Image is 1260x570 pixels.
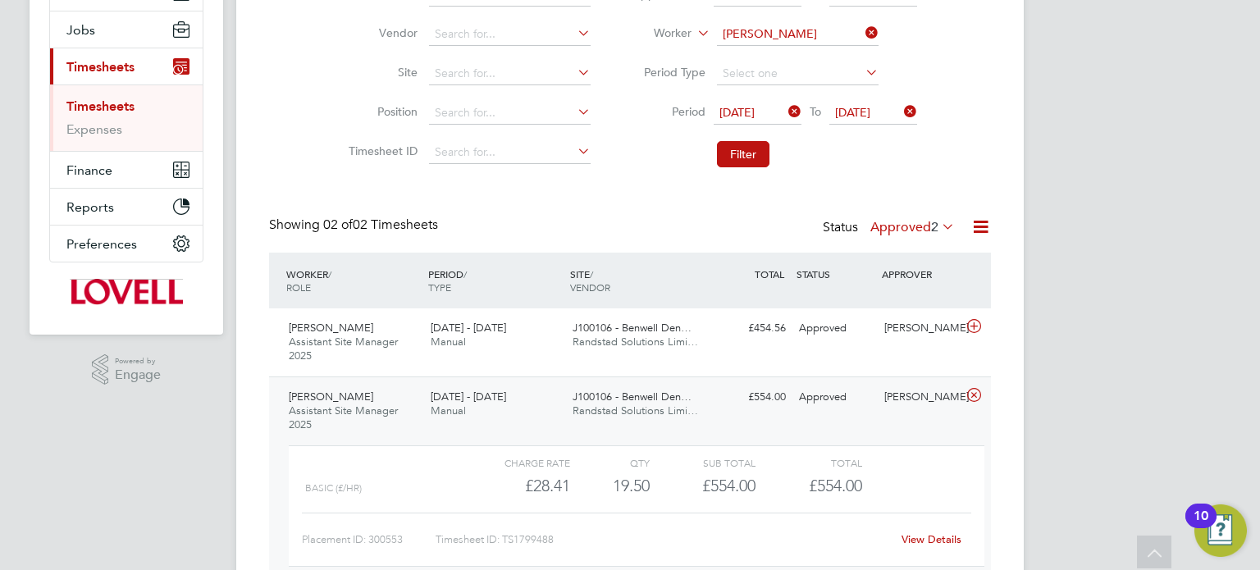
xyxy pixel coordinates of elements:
img: lovell-logo-retina.png [70,279,182,305]
div: Approved [792,384,878,411]
label: Site [344,65,418,80]
div: WORKER [282,259,424,302]
span: [PERSON_NAME] [289,390,373,404]
span: To [805,101,826,122]
div: PERIOD [424,259,566,302]
span: TOTAL [755,267,784,280]
div: STATUS [792,259,878,289]
span: / [590,267,593,280]
span: [DATE] [719,105,755,120]
button: Open Resource Center, 10 new notifications [1194,504,1247,557]
div: SITE [566,259,708,302]
button: Timesheets [50,48,203,84]
input: Search for... [429,141,591,164]
span: 02 of [323,217,353,233]
span: Powered by [115,354,161,368]
span: J100106 - Benwell Den… [573,321,692,335]
a: Powered byEngage [92,354,162,385]
button: Reports [50,189,203,225]
span: Timesheets [66,59,135,75]
div: [PERSON_NAME] [878,384,963,411]
button: Jobs [50,11,203,48]
button: Filter [717,141,769,167]
div: Timesheet ID: TS1799488 [436,527,891,553]
span: 2 [931,219,938,235]
div: £554.00 [650,472,756,499]
input: Search for... [429,62,591,85]
button: Finance [50,152,203,188]
div: Status [823,217,958,239]
input: Select one [717,62,879,85]
span: Engage [115,368,161,382]
label: Period Type [632,65,705,80]
span: [DATE] - [DATE] [431,321,506,335]
label: Timesheet ID [344,144,418,158]
div: APPROVER [878,259,963,289]
div: 10 [1194,516,1208,537]
span: 02 Timesheets [323,217,438,233]
div: £454.56 [707,315,792,342]
span: [DATE] - [DATE] [431,390,506,404]
label: Vendor [344,25,418,40]
span: Manual [431,404,466,417]
div: Sub Total [650,453,756,472]
span: J100106 - Benwell Den… [573,390,692,404]
span: / [463,267,467,280]
span: Manual [431,335,466,349]
input: Search for... [429,23,591,46]
span: Preferences [66,236,137,252]
span: [DATE] [835,105,870,120]
span: Assistant Site Manager 2025 [289,335,398,363]
span: Finance [66,162,112,178]
div: QTY [570,453,650,472]
a: Timesheets [66,98,135,114]
span: Jobs [66,22,95,38]
div: Total [756,453,861,472]
label: Position [344,104,418,119]
div: Charge rate [464,453,570,472]
span: Assistant Site Manager 2025 [289,404,398,431]
span: ROLE [286,280,311,294]
button: Preferences [50,226,203,262]
label: Worker [618,25,692,42]
a: Go to home page [49,279,203,305]
a: View Details [902,532,961,546]
span: Randstad Solutions Limi… [573,404,698,417]
div: £554.00 [707,384,792,411]
input: Search for... [717,23,879,46]
span: Randstad Solutions Limi… [573,335,698,349]
label: Approved [870,219,955,235]
input: Search for... [429,102,591,125]
span: / [328,267,331,280]
div: £28.41 [464,472,570,499]
div: 19.50 [570,472,650,499]
a: Expenses [66,121,122,137]
div: Showing [269,217,441,234]
div: [PERSON_NAME] [878,315,963,342]
span: TYPE [428,280,451,294]
span: Reports [66,199,114,215]
span: Basic (£/HR) [305,482,362,494]
span: [PERSON_NAME] [289,321,373,335]
div: Placement ID: 300553 [302,527,436,553]
span: VENDOR [570,280,610,294]
span: £554.00 [809,476,862,495]
div: Timesheets [50,84,203,151]
div: Approved [792,315,878,342]
label: Period [632,104,705,119]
